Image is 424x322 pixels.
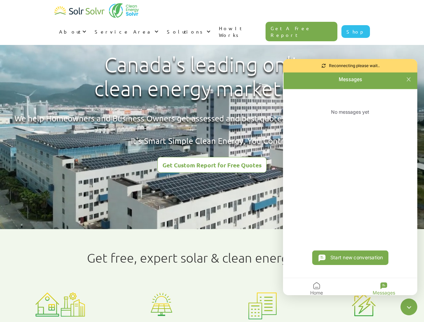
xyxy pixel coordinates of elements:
[329,62,380,69] div: Reconnecting please wait..
[54,21,90,42] div: About
[310,289,323,296] div: Home
[401,299,417,315] button: Close chatbot widget
[95,28,153,35] div: Service Area
[339,76,362,83] div: Messages
[373,289,395,296] div: Messages
[266,22,337,41] a: Get A Free Report
[157,157,267,173] a: Get Custom Report for Free Quotes
[162,21,214,42] div: Solutions
[14,113,410,147] div: We help Homeowners and Business Owners get assessed and best quotes from top local qualified inst...
[283,59,417,295] div: Chatbot is open
[90,21,162,42] div: Service Area
[162,162,262,168] div: Get Custom Report for Free Quotes
[214,18,266,45] a: How It Works
[283,278,350,299] div: Open Home tab
[350,278,417,299] div: Open Messages tab
[341,25,370,38] a: Shop
[167,28,205,35] div: Solutions
[283,90,417,134] div: No messages yet
[59,28,81,35] div: About
[89,53,335,101] h1: Canada's leading online clean energy marketplace
[312,251,388,265] button: Start new conversation
[87,251,337,265] h1: Get free, expert solar & clean energy quotes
